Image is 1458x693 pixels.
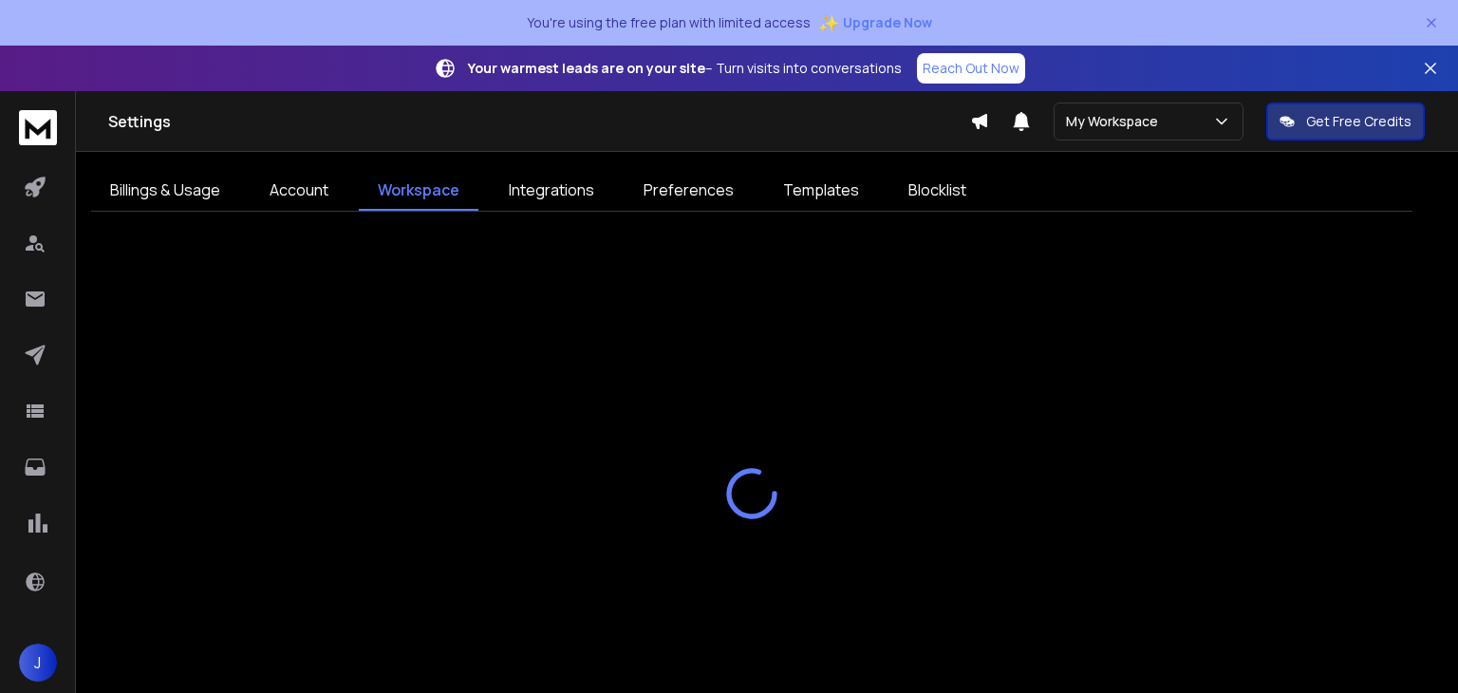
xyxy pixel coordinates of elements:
a: Billings & Usage [91,171,239,211]
a: Integrations [490,171,613,211]
p: Get Free Credits [1306,112,1411,131]
p: Reach Out Now [923,59,1019,78]
a: Reach Out Now [917,53,1025,84]
button: ✨Upgrade Now [818,4,932,42]
h1: Settings [108,110,970,133]
p: You're using the free plan with limited access [527,13,811,32]
p: – Turn visits into conversations [468,59,902,78]
a: Account [251,171,347,211]
button: Get Free Credits [1266,103,1425,140]
a: Blocklist [889,171,985,211]
img: logo [19,110,57,145]
a: Templates [764,171,878,211]
button: J [19,644,57,682]
strong: Your warmest leads are on your site [468,59,705,77]
a: Workspace [359,171,478,211]
a: Preferences [625,171,753,211]
span: Upgrade Now [843,13,932,32]
p: My Workspace [1066,112,1166,131]
span: ✨ [818,9,839,36]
